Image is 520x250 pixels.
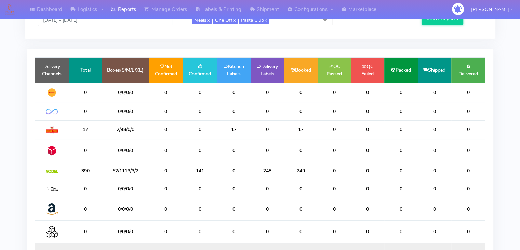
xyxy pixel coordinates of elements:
[69,58,102,83] td: Total
[318,162,351,180] td: 0
[251,162,284,180] td: 248
[102,180,149,198] td: 0/0/0/0
[251,180,284,198] td: 0
[351,198,384,220] td: 0
[351,58,384,83] td: QC Failed
[149,102,183,120] td: 0
[418,162,451,180] td: 0
[284,102,318,120] td: 0
[183,180,217,198] td: 0
[149,180,183,198] td: 0
[217,58,251,83] td: Kitchen Labels
[102,221,149,243] td: 0/0/0/0
[46,226,58,238] img: Collection
[318,139,351,162] td: 0
[69,198,102,220] td: 0
[284,221,318,243] td: 0
[351,120,384,139] td: 0
[46,145,58,157] img: DPD
[284,58,318,83] td: Booked
[251,120,284,139] td: 0
[418,120,451,139] td: 0
[149,83,183,102] td: 0
[318,102,351,120] td: 0
[217,83,251,102] td: 0
[38,14,172,26] input: Pick the Daterange
[451,139,485,162] td: 0
[239,16,269,24] span: Pasta Club
[46,170,58,173] img: Yodel
[384,180,418,198] td: 0
[217,102,251,120] td: 0
[69,83,102,102] td: 0
[351,83,384,102] td: 0
[384,139,418,162] td: 0
[351,102,384,120] td: 0
[102,102,149,120] td: 0/0/0/0
[217,120,251,139] td: 17
[69,162,102,180] td: 390
[251,221,284,243] td: 0
[206,16,210,23] a: x
[418,83,451,102] td: 0
[451,58,485,83] td: Delivered
[69,180,102,198] td: 0
[217,139,251,162] td: 0
[318,180,351,198] td: 0
[183,162,217,180] td: 141
[451,162,485,180] td: 0
[102,83,149,102] td: 0/0/0/0
[183,102,217,120] td: 0
[451,83,485,102] td: 0
[418,180,451,198] td: 0
[384,162,418,180] td: 0
[466,2,518,16] button: [PERSON_NAME]
[284,83,318,102] td: 0
[418,58,451,83] td: Shipped
[217,198,251,220] td: 0
[69,139,102,162] td: 0
[384,120,418,139] td: 0
[149,162,183,180] td: 0
[418,139,451,162] td: 0
[251,102,284,120] td: 0
[35,58,69,83] td: Delivery Channels
[384,102,418,120] td: 0
[284,198,318,220] td: 0
[149,221,183,243] td: 0
[192,16,212,24] span: Meals
[318,120,351,139] td: 0
[284,180,318,198] td: 0
[451,102,485,120] td: 0
[183,198,217,220] td: 0
[318,83,351,102] td: 0
[46,203,58,215] img: Amazon
[183,221,217,243] td: 0
[251,198,284,220] td: 0
[232,16,236,23] a: x
[418,221,451,243] td: 0
[102,58,149,83] td: Boxes(S/M/L/XL)
[351,139,384,162] td: 0
[69,102,102,120] td: 0
[69,221,102,243] td: 0
[251,83,284,102] td: 0
[418,198,451,220] td: 0
[217,180,251,198] td: 0
[351,221,384,243] td: 0
[183,120,217,139] td: 0
[264,16,267,23] a: x
[217,221,251,243] td: 0
[251,58,284,83] td: Delivery Labels
[183,139,217,162] td: 0
[451,198,485,220] td: 0
[213,16,238,24] span: One Off
[384,83,418,102] td: 0
[102,198,149,220] td: 0/0/0/0
[149,58,183,83] td: Not Confirmed
[217,162,251,180] td: 0
[46,187,58,192] img: MaxOptra
[149,120,183,139] td: 0
[251,139,284,162] td: 0
[351,162,384,180] td: 0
